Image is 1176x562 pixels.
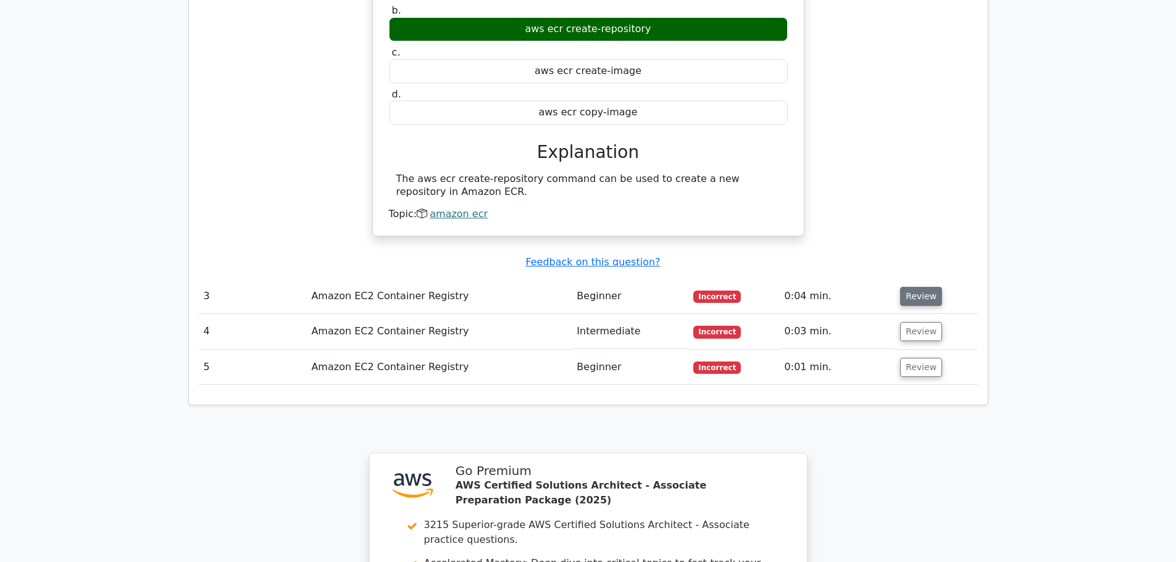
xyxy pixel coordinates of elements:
div: aws ecr create-repository [389,17,788,41]
button: Review [900,358,942,377]
span: Incorrect [693,326,741,338]
span: d. [392,88,401,100]
button: Review [900,287,942,306]
td: Beginner [572,279,688,314]
td: Intermediate [572,314,688,349]
div: aws ecr copy-image [389,101,788,125]
div: Topic: [389,208,788,221]
a: amazon ecr [430,208,488,220]
td: 3 [199,279,307,314]
button: Review [900,322,942,341]
div: The aws ecr create-repository command can be used to create a new repository in Amazon ECR. [396,173,780,199]
h3: Explanation [396,142,780,163]
td: 0:03 min. [780,314,896,349]
div: aws ecr create-image [389,59,788,83]
a: Feedback on this question? [525,256,660,268]
span: Incorrect [693,291,741,303]
td: 4 [199,314,307,349]
td: 5 [199,350,307,385]
td: Amazon EC2 Container Registry [306,350,572,385]
td: Amazon EC2 Container Registry [306,314,572,349]
td: 0:01 min. [780,350,896,385]
span: b. [392,4,401,16]
td: Amazon EC2 Container Registry [306,279,572,314]
td: 0:04 min. [780,279,896,314]
td: Beginner [572,350,688,385]
span: Incorrect [693,362,741,374]
span: c. [392,46,401,58]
